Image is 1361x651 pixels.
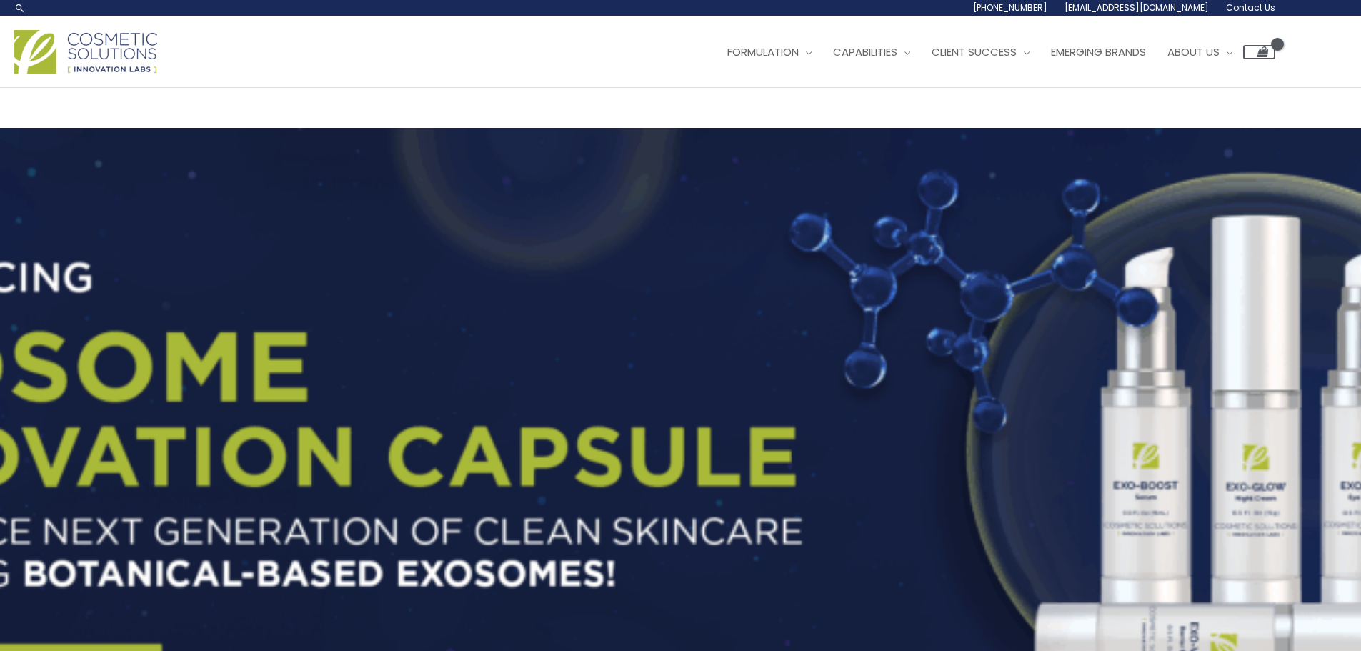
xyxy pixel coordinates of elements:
span: Capabilities [833,44,897,59]
span: About Us [1167,44,1220,59]
span: Formulation [727,44,799,59]
a: About Us [1157,31,1243,74]
nav: Site Navigation [706,31,1275,74]
a: Emerging Brands [1040,31,1157,74]
img: Cosmetic Solutions Logo [14,30,157,74]
a: View Shopping Cart, empty [1243,45,1275,59]
span: Emerging Brands [1051,44,1146,59]
span: [PHONE_NUMBER] [973,1,1047,14]
a: Search icon link [14,2,26,14]
a: Capabilities [822,31,921,74]
a: Formulation [717,31,822,74]
a: Client Success [921,31,1040,74]
span: [EMAIL_ADDRESS][DOMAIN_NAME] [1065,1,1209,14]
span: Contact Us [1226,1,1275,14]
span: Client Success [932,44,1017,59]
